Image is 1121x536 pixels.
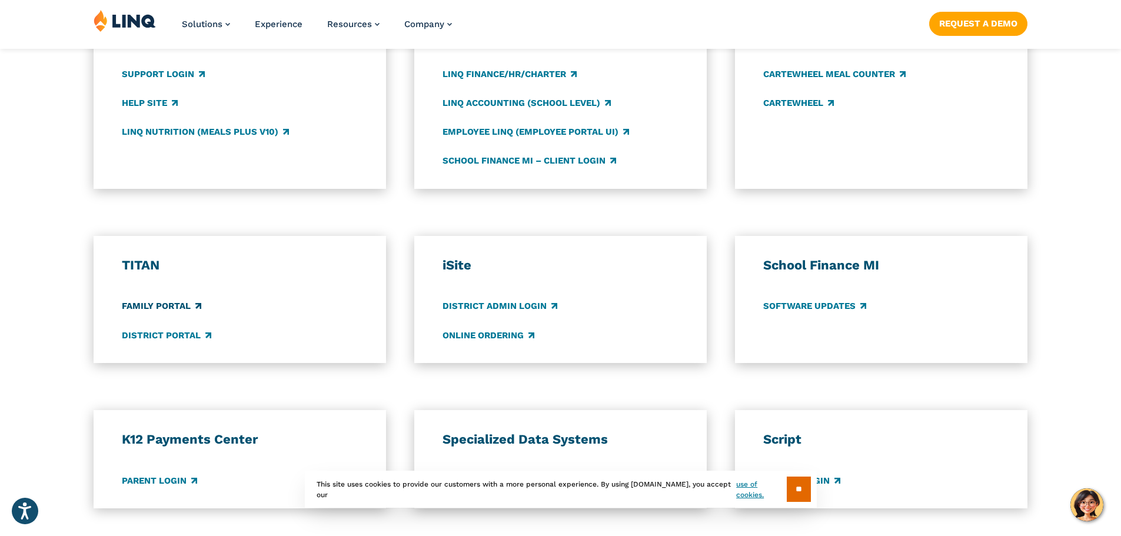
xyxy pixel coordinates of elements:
button: Hello, have a question? Let’s chat. [1070,488,1103,521]
span: Company [404,19,444,29]
a: Employee LINQ (Employee Portal UI) [443,125,629,138]
img: LINQ | K‑12 Software [94,9,156,32]
a: Software Updates [763,300,866,313]
a: CARTEWHEEL [763,96,834,109]
a: Support Login [122,68,205,81]
a: Company [404,19,452,29]
a: District Admin Login [443,300,557,313]
a: Request a Demo [929,12,1027,35]
h3: School Finance MI [763,257,1000,274]
h3: iSite [443,257,679,274]
span: Solutions [182,19,222,29]
a: Family Portal [122,300,201,313]
div: This site uses cookies to provide our customers with a more personal experience. By using [DOMAIN... [305,471,817,508]
a: use of cookies. [736,479,786,500]
a: District Portal [122,329,211,342]
h3: Script [763,431,1000,448]
a: Online Ordering [443,329,534,342]
a: LINQ Accounting (school level) [443,96,611,109]
h3: TITAN [122,257,358,274]
a: LINQ Finance/HR/Charter [443,68,577,81]
h3: Specialized Data Systems [443,431,679,448]
nav: Primary Navigation [182,9,452,48]
a: Experience [255,19,302,29]
a: Resources [327,19,380,29]
a: Solutions [182,19,230,29]
a: Help Site [122,96,178,109]
a: School Finance MI – Client Login [443,154,616,167]
h3: K12 Payments Center [122,431,358,448]
a: LINQ Nutrition (Meals Plus v10) [122,125,289,138]
span: Resources [327,19,372,29]
nav: Button Navigation [929,9,1027,35]
a: CARTEWHEEL Meal Counter [763,68,906,81]
a: Parent Login [122,474,197,487]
